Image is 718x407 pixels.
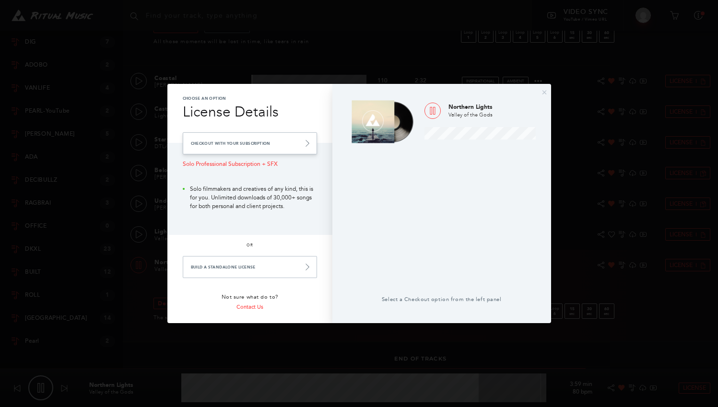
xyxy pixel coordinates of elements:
[183,132,317,154] a: Checkout with your Subscription
[183,293,317,302] p: Not sure what do to?
[183,160,317,181] p: Solo Professional Subscription + SFX
[183,243,317,248] p: or
[183,95,317,101] p: Choose an Option
[183,101,317,123] h3: License Details
[448,111,536,119] p: Valley of the Gods
[348,296,536,304] p: Select a Checkout option from the left panel
[236,304,263,310] a: Contact Us
[448,103,536,111] p: Northern Lights
[183,185,317,210] li: Solo filmmakers and creatives of any kind, this is for you. Unlimited downloads of 30,000+ songs ...
[183,256,317,278] a: Build a Standalone License
[348,95,417,147] img: Northern Lights
[541,88,547,96] button: ×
